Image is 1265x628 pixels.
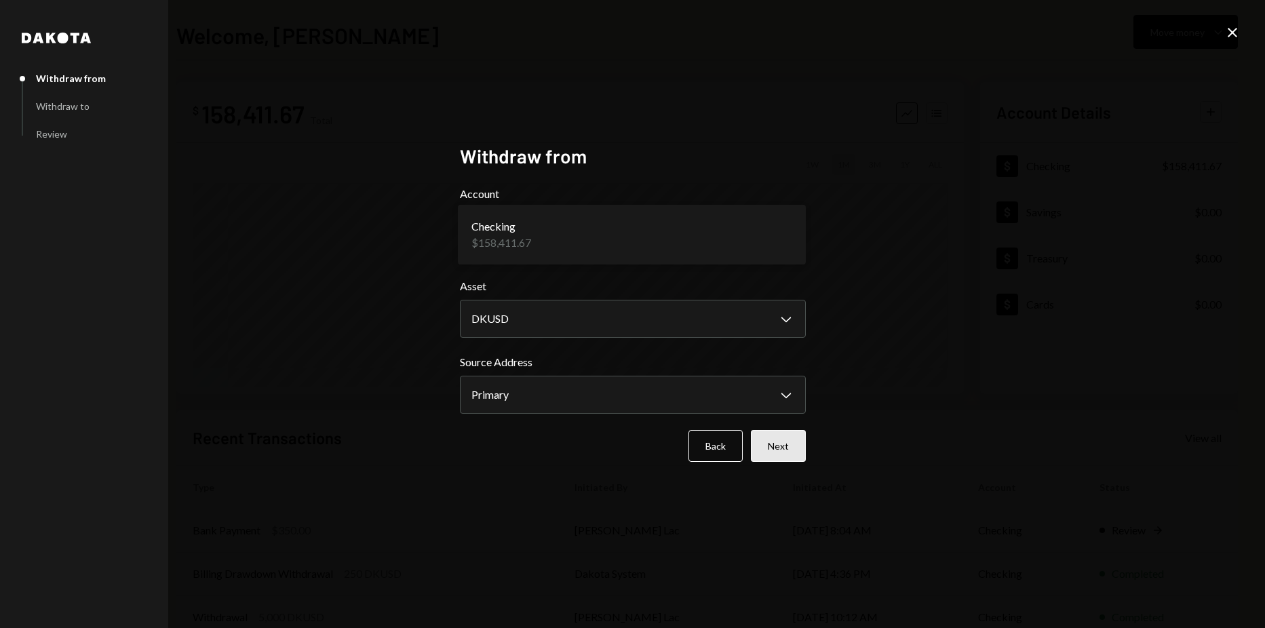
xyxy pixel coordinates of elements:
button: Asset [460,300,806,338]
div: Withdraw to [36,100,90,112]
button: Back [688,430,743,462]
button: Next [751,430,806,462]
label: Account [460,186,806,202]
div: Withdraw from [36,73,106,84]
h2: Withdraw from [460,143,806,170]
button: Source Address [460,376,806,414]
label: Source Address [460,354,806,370]
label: Asset [460,278,806,294]
div: Review [36,128,67,140]
div: Checking [471,218,531,235]
div: $158,411.67 [471,235,531,251]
